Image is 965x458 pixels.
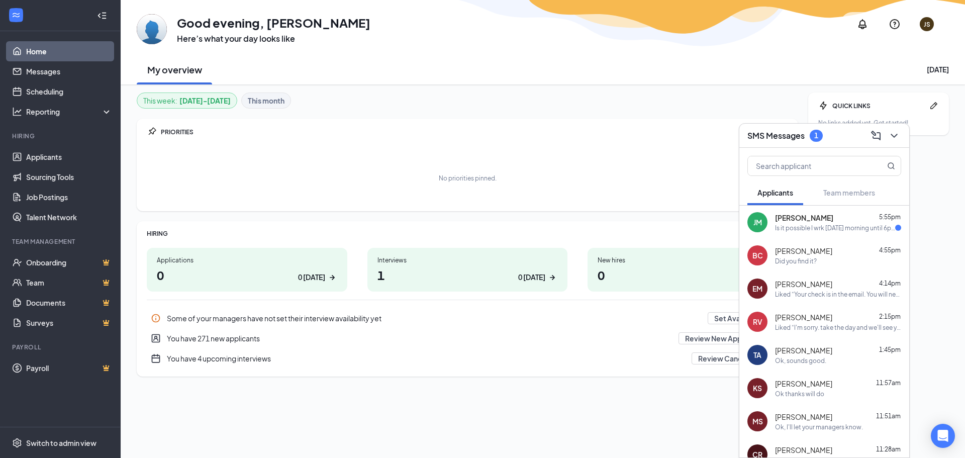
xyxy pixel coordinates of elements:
[26,313,112,333] a: SurveysCrown
[775,323,901,332] div: Liked “I'm sorry. take the day and we'll see you [DATE]…”
[137,14,167,44] img: Jennifer Struever
[151,313,161,323] svg: Info
[167,333,672,343] div: You have 271 new applicants
[147,63,202,76] h2: My overview
[752,284,762,294] div: EM
[26,207,112,227] a: Talent Network
[752,250,763,260] div: BC
[147,328,788,348] div: You have 271 new applicants
[327,272,337,283] svg: ArrowRight
[147,127,157,137] svg: Pin
[147,328,788,348] a: UserEntityYou have 271 new applicantsReview New ApplicantsPin
[147,308,788,328] div: Some of your managers have not set their interview availability yet
[929,101,939,111] svg: Pen
[927,64,949,74] div: [DATE]
[26,41,112,61] a: Home
[775,279,832,289] span: [PERSON_NAME]
[814,131,818,140] div: 1
[775,412,832,422] span: [PERSON_NAME]
[26,147,112,167] a: Applicants
[752,416,763,426] div: MS
[708,312,770,324] button: Set Availability
[775,257,817,265] div: Did you find it?
[147,308,788,328] a: InfoSome of your managers have not set their interview availability yetSet AvailabilityPin
[439,174,497,182] div: No priorities pinned.
[867,128,883,144] button: ComposeMessage
[26,167,112,187] a: Sourcing Tools
[518,272,545,283] div: 0 [DATE]
[147,248,347,292] a: Applications00 [DATE]ArrowRight
[177,14,370,31] h1: Good evening, [PERSON_NAME]
[12,237,110,246] div: Team Management
[598,266,778,284] h1: 0
[775,390,824,398] div: Ok thanks will do
[775,312,832,322] span: [PERSON_NAME]
[856,18,868,30] svg: Notifications
[753,383,762,393] div: KS
[167,353,686,363] div: You have 4 upcoming interviews
[298,272,325,283] div: 0 [DATE]
[876,445,901,453] span: 11:28am
[832,102,925,110] div: QUICK LINKS
[887,162,895,170] svg: MagnifyingGlass
[598,256,778,264] div: New hires
[879,280,901,287] span: 4:14pm
[879,213,901,221] span: 5:55pm
[876,379,901,387] span: 11:57am
[367,248,568,292] a: Interviews10 [DATE]ArrowRight
[377,256,558,264] div: Interviews
[26,81,112,102] a: Scheduling
[151,333,161,343] svg: UserEntity
[775,345,832,355] span: [PERSON_NAME]
[879,313,901,320] span: 2:15pm
[775,224,895,232] div: Is it possible I wrk [DATE] morning until 6pm?
[818,119,939,127] div: No links added yet. Get started!
[157,266,337,284] h1: 0
[177,33,370,44] h3: Here’s what your day looks like
[377,266,558,284] h1: 1
[26,293,112,313] a: DocumentsCrown
[143,95,231,106] div: This week :
[870,130,882,142] svg: ComposeMessage
[26,358,112,378] a: PayrollCrown
[26,107,113,117] div: Reporting
[876,412,901,420] span: 11:51am
[931,424,955,448] div: Open Intercom Messenger
[775,290,901,299] div: Liked “Your check is in the email. You will need to follow the instructions to open it and then p...
[26,252,112,272] a: OnboardingCrown
[775,379,832,389] span: [PERSON_NAME]
[167,313,702,323] div: Some of your managers have not set their interview availability yet
[147,229,788,238] div: HIRING
[151,353,161,363] svg: CalendarNew
[775,213,833,223] span: [PERSON_NAME]
[157,256,337,264] div: Applications
[679,332,770,344] button: Review New Applicants
[11,10,21,20] svg: WorkstreamLogo
[147,348,788,369] div: You have 4 upcoming interviews
[588,248,788,292] a: New hires00 [DATE]ArrowRight
[818,101,828,111] svg: Bolt
[753,317,762,327] div: RV
[147,348,788,369] a: CalendarNewYou have 4 upcoming interviewsReview CandidatesPin
[248,95,284,106] b: This month
[97,11,107,21] svg: Collapse
[12,343,110,351] div: Payroll
[26,438,96,448] div: Switch to admin view
[879,246,901,254] span: 4:55pm
[26,272,112,293] a: TeamCrown
[889,18,901,30] svg: QuestionInfo
[885,128,901,144] button: ChevronDown
[879,346,901,353] span: 1:45pm
[26,187,112,207] a: Job Postings
[753,217,762,227] div: JM
[753,350,761,360] div: TA
[775,356,826,365] div: Ok, sounds good.
[12,107,22,117] svg: Analysis
[757,188,793,197] span: Applicants
[775,445,832,455] span: [PERSON_NAME]
[747,130,805,141] h3: SMS Messages
[161,128,788,136] div: PRIORITIES
[775,246,832,256] span: [PERSON_NAME]
[692,352,770,364] button: Review Candidates
[26,61,112,81] a: Messages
